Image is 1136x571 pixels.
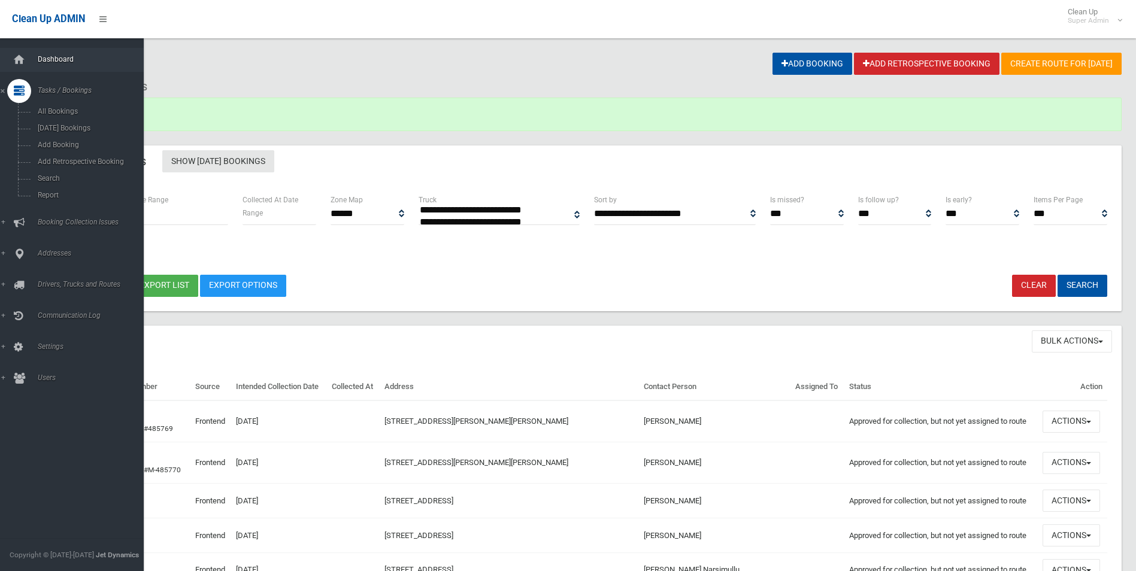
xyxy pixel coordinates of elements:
span: Users [34,373,153,382]
a: Add Booking [773,53,852,75]
a: Clear [1012,275,1056,297]
button: Actions [1043,524,1100,546]
td: Approved for collection, but not yet assigned to route [844,400,1038,442]
td: Approved for collection, but not yet assigned to route [844,518,1038,553]
th: Source [190,373,231,401]
a: [STREET_ADDRESS][PERSON_NAME][PERSON_NAME] [384,417,568,426]
span: [DATE] Bookings [34,124,143,132]
a: [STREET_ADDRESS][PERSON_NAME][PERSON_NAME] [384,458,568,467]
span: Report [34,191,143,199]
div: You are now logged in. [53,98,1122,131]
a: Export Options [200,275,286,297]
span: Booking Collection Issues [34,218,153,226]
span: Search [34,174,143,183]
td: Approved for collection, but not yet assigned to route [844,442,1038,484]
th: Contact Person [639,373,790,401]
button: Export list [131,275,198,297]
td: Frontend [190,484,231,518]
span: Add Booking [34,141,143,149]
a: Add Retrospective Booking [854,53,999,75]
td: Frontend [190,442,231,484]
td: Frontend [190,400,231,442]
span: All Bookings [34,107,143,116]
button: Search [1058,275,1107,297]
th: Collected At [327,373,380,401]
span: Drivers, Trucks and Routes [34,280,153,288]
a: [STREET_ADDRESS] [384,496,453,505]
button: Bulk Actions [1032,330,1112,353]
span: Settings [34,342,153,351]
td: Approved for collection, but not yet assigned to route [844,484,1038,518]
th: Intended Collection Date [231,373,326,401]
a: #M-485770 [144,466,181,474]
td: [PERSON_NAME] [639,442,790,484]
label: Truck [419,193,437,206]
button: Actions [1043,411,1100,433]
span: Addresses [34,249,153,257]
span: Clean Up [1062,7,1121,25]
td: [DATE] [231,400,326,442]
td: [DATE] [231,518,326,553]
th: Assigned To [790,373,844,401]
button: Actions [1043,490,1100,512]
th: Status [844,373,1038,401]
span: Clean Up ADMIN [12,13,85,25]
span: Add Retrospective Booking [34,157,143,166]
td: [PERSON_NAME] [639,518,790,553]
strong: Jet Dynamics [96,551,139,559]
a: Create route for [DATE] [1001,53,1122,75]
a: Show [DATE] Bookings [162,150,274,172]
th: Address [380,373,640,401]
td: Frontend [190,518,231,553]
span: Copyright © [DATE]-[DATE] [10,551,94,559]
span: Dashboard [34,55,153,63]
button: Actions [1043,452,1100,474]
td: [DATE] [231,484,326,518]
a: [STREET_ADDRESS] [384,531,453,540]
small: Super Admin [1068,16,1109,25]
th: Action [1038,373,1107,401]
td: [DATE] [231,442,326,484]
span: Communication Log [34,311,153,320]
td: [PERSON_NAME] [639,484,790,518]
td: [PERSON_NAME] [639,400,790,442]
a: #485769 [144,424,173,433]
span: Tasks / Bookings [34,86,153,95]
